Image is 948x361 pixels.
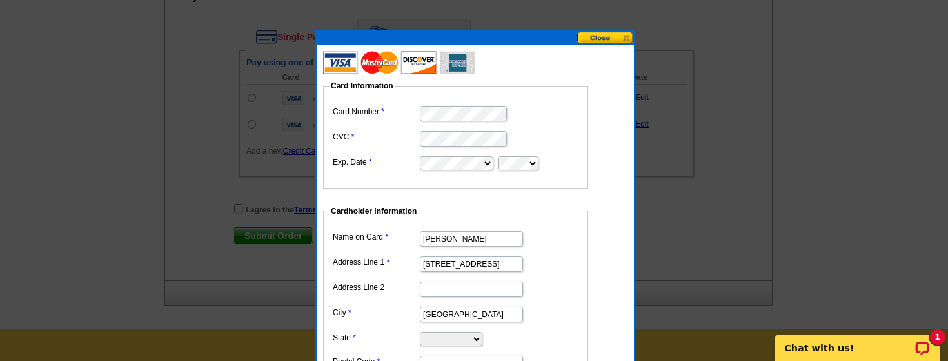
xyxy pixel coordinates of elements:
[330,80,395,92] legend: Card Information
[330,205,418,217] legend: Cardholder Information
[333,282,419,293] label: Address Line 2
[333,332,419,344] label: State
[333,131,419,143] label: CVC
[333,156,419,168] label: Exp. Date
[323,51,475,74] img: acceptedCards.gif
[333,231,419,243] label: Name on Card
[333,307,419,318] label: City
[333,256,419,268] label: Address Line 1
[767,320,948,361] iframe: LiveChat chat widget
[333,106,419,118] label: Card Number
